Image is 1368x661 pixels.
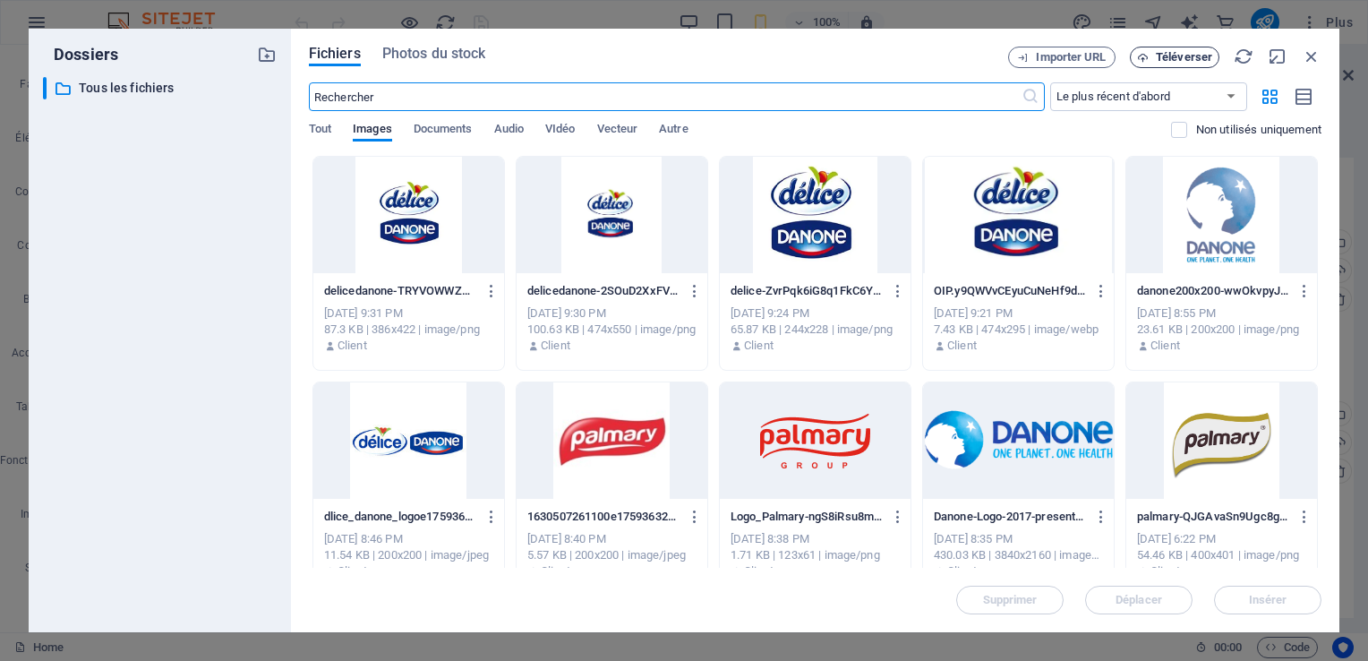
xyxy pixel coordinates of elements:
div: ​ [43,77,47,99]
div: [DATE] 8:46 PM [324,531,493,547]
p: Client [744,563,774,579]
p: Client [947,563,977,579]
span: Audio [494,118,524,143]
span: Téléverser [1156,52,1212,63]
p: Client [338,563,367,579]
div: [DATE] 8:55 PM [1137,305,1306,322]
div: 5.57 KB | 200x200 | image/jpeg [527,547,697,563]
p: Client [1150,338,1180,354]
div: [DATE] 9:24 PM [731,305,900,322]
span: Autre [659,118,688,143]
input: Rechercher [309,82,1022,111]
p: dlice_danone_logoe1759363200vbetatFlcfBNXpDYCaY6H261_ZgYDPDsyUgPeEo1WH45sTtdM-09UC-6vIG2csZ3WtlXF... [324,509,477,525]
i: Réduire [1268,47,1287,66]
div: [DATE] 9:21 PM [934,305,1103,322]
p: danone200x200-wwOkvpyJUoUNnoTVWVquJQ.png [1137,283,1290,299]
p: Logo_Palmary-ngS8iRsu8mWAw-VbjXNw5w.png [731,509,884,525]
i: Actualiser [1234,47,1253,66]
span: VIdéo [545,118,575,143]
span: Images [353,118,392,143]
p: Client [541,338,570,354]
p: palmary-QJGAvaSn9Ugc8g3tEiY8pQ.png [1137,509,1290,525]
p: Tous les fichiers [79,78,244,99]
div: 1.71 KB | 123x61 | image/png [731,547,900,563]
p: delice-ZvrPqk6iG8q1FkC6YtdrqA.png [731,283,884,299]
p: delicedanone-2SOuD2XxFVyFG3mWVWjqpA.png [527,283,680,299]
p: Dossiers [43,43,118,66]
p: Client [338,338,367,354]
div: [DATE] 9:30 PM [527,305,697,322]
div: [DATE] 8:35 PM [934,531,1103,547]
p: Client [541,563,570,579]
div: 11.54 KB | 200x200 | image/jpeg [324,547,493,563]
span: Vecteur [597,118,638,143]
p: delicedanone-TRYVOWWZW0R4yqUpO9Ccdg.png [324,283,477,299]
div: [DATE] 9:31 PM [324,305,493,322]
div: 87.3 KB | 386x422 | image/png [324,322,493,338]
div: 7.43 KB | 474x295 | image/webp [934,322,1103,338]
i: Créer un nouveau dossier [257,45,277,64]
div: 54.46 KB | 400x401 | image/png [1137,547,1306,563]
p: OIP.y9QWVvCEyuCuNeHf9drg7QHaEnrs1pidImgDetMaino7rm3-0jAi0a4YPq0o9FTVGJFAZw.webp [934,283,1087,299]
span: Fichiers [309,43,361,64]
span: Tout [309,118,331,143]
p: Client [947,338,977,354]
button: Téléverser [1130,47,1219,68]
div: 430.03 KB | 3840x2160 | image/png [934,547,1103,563]
i: Fermer [1302,47,1321,66]
p: Client [1150,563,1180,579]
div: [DATE] 8:38 PM [731,531,900,547]
p: Affiche uniquement les fichiers non utilisés sur ce site web. Les fichiers ajoutés pendant cette ... [1196,122,1321,138]
div: [DATE] 8:40 PM [527,531,697,547]
div: [DATE] 6:22 PM [1137,531,1306,547]
div: 65.87 KB | 244x228 | image/png [731,322,900,338]
p: Danone-Logo-2017-present-eDlLkkNCtdIlytXq3qx54w.png [934,509,1087,525]
button: Importer URL [1008,47,1116,68]
p: 1630507261100e1759363200vbetatmLh4Q9Q_qK7GKhdwL3VRI4yn2OMVOPzXqwjIQnPzlBg-HAq4VSAmzmg4hczn8C1C2A.jpg [527,509,680,525]
p: Client [744,338,774,354]
span: Documents [414,118,473,143]
div: 23.61 KB | 200x200 | image/png [1137,322,1306,338]
span: Importer URL [1036,52,1106,63]
div: 100.63 KB | 474x550 | image/png [527,322,697,338]
span: Photos du stock [382,43,486,64]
